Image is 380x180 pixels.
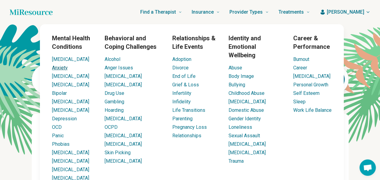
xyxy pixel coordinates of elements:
a: Divorce [172,65,189,71]
a: [MEDICAL_DATA] [105,133,142,138]
a: [MEDICAL_DATA] [228,150,265,155]
span: Find a Therapist [140,8,176,16]
a: Work Life Balance [293,107,331,113]
a: Depression [52,116,77,122]
a: [MEDICAL_DATA] [105,73,142,79]
a: [MEDICAL_DATA] [293,73,330,79]
a: Career [293,65,307,71]
a: Phobias [52,141,70,147]
a: OCD [52,124,62,130]
span: Insurance [192,8,214,16]
a: Grief & Loss [172,82,199,88]
a: Bullying [228,82,245,88]
div: Open chat [359,159,376,176]
a: Bipolar [52,90,67,96]
a: [MEDICAL_DATA] [52,56,89,62]
a: Anger Issues [105,65,133,71]
a: Sleep [293,99,305,105]
a: [MEDICAL_DATA] [52,150,89,155]
div: Find a Therapist [4,24,380,176]
a: Relationships [172,133,201,138]
a: Panic [52,133,64,138]
a: Infidelity [172,99,191,105]
a: Domestic Abuse [228,107,264,113]
a: [MEDICAL_DATA] [228,141,265,147]
a: OCPD [105,124,118,130]
a: [MEDICAL_DATA] [228,99,265,105]
a: Parenting [172,116,193,122]
a: Drug Use [105,90,124,96]
a: Life Transitions [172,107,205,113]
a: [MEDICAL_DATA] [52,73,89,79]
a: [MEDICAL_DATA] [52,82,89,88]
a: [MEDICAL_DATA] [52,167,89,172]
a: Childhood Abuse [228,90,264,96]
h3: Career & Performance [293,34,332,51]
a: End of Life [172,73,196,79]
a: Abuse [228,65,242,71]
span: [PERSON_NAME] [327,8,364,16]
a: Gender Identity [228,116,261,122]
a: Adoption [172,56,191,62]
a: Burnout [293,56,309,62]
a: Body Image [228,73,254,79]
a: Infertility [172,90,191,96]
a: Anxiety [52,65,68,71]
a: Self Esteem [293,90,319,96]
h3: Identity and Emotional Wellbeing [228,34,283,59]
button: [PERSON_NAME] [320,8,370,16]
span: Provider Types [229,8,263,16]
a: Alcohol [105,56,120,62]
a: Skin Picking [105,150,131,155]
h3: Behavioral and Coping Challenges [105,34,163,51]
a: Trauma [228,158,243,164]
h3: Relationships & Life Events [172,34,219,51]
a: [MEDICAL_DATA] [52,158,89,164]
a: Personal Growth [293,82,328,88]
h3: Mental Health Conditions [52,34,95,51]
a: Pregnancy Loss [172,124,207,130]
a: [MEDICAL_DATA] [105,116,142,122]
a: Hoarding [105,107,124,113]
a: Sexual Assault [228,133,260,138]
a: [MEDICAL_DATA] [105,141,142,147]
a: Gambling [105,99,124,105]
a: [MEDICAL_DATA] [52,99,89,105]
span: Treatments [278,8,304,16]
a: Home page [10,6,53,18]
a: [MEDICAL_DATA] [105,82,142,88]
a: [MEDICAL_DATA] [105,158,142,164]
a: Loneliness [228,124,252,130]
a: [MEDICAL_DATA] [52,107,89,113]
